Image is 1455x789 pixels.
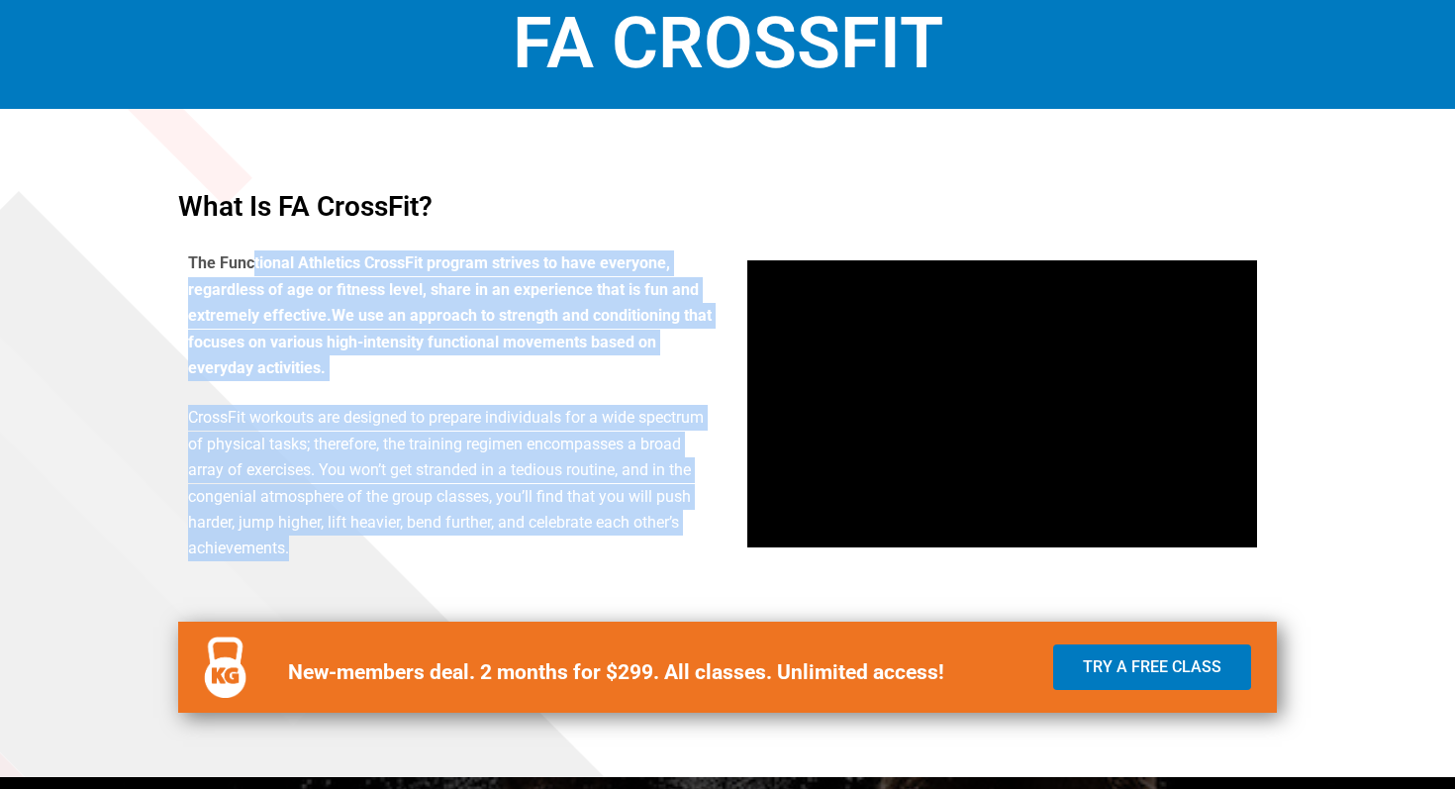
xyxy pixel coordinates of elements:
[188,306,712,377] span: We use an approach to strength and conditioning that focuses on various high-intensity functional...
[1083,659,1221,675] span: Try a Free Class
[188,253,712,377] b: The Functional Athletics CrossFit program strives to have everyone, regardless of age or fitness ...
[747,260,1257,547] iframe: What is CrossFit?
[1053,644,1251,690] a: Try a Free Class
[30,8,1425,79] h1: FA CrossFit
[178,193,1277,221] h4: What is FA CrossFit?
[188,405,718,561] p: CrossFit workouts are designed to prepare individuals for a wide spectrum of physical tasks; ther...
[288,660,944,684] b: New-members deal. 2 months for $299. All classes. Unlimited access!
